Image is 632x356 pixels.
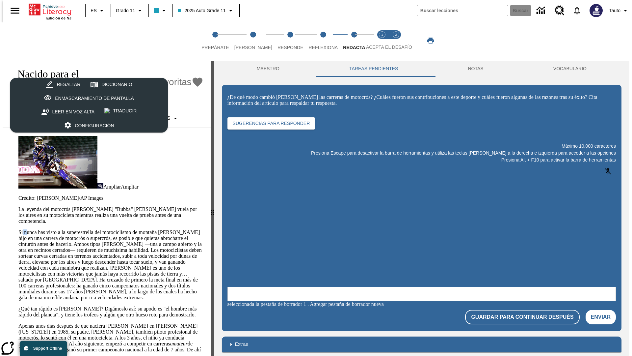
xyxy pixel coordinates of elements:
button: Lee step 2 of 5 [229,22,277,59]
div: reading [3,61,211,352]
p: Presiona Alt + F10 para activar la barra de herramientas [227,157,616,163]
span: Ampliar [121,184,138,190]
body: ¿De qué modo cambió Stewart las carreras de motocrós? ¿Cuáles fueron sus contribuciones a este de... [3,5,96,11]
span: Añadir a mis Favoritas [100,77,192,87]
a: Centro de recursos, Se abrirá en una pestaña nueva. [551,2,568,19]
button: Resaltar [40,78,85,92]
button: Responde step 3 of 5 [272,22,309,59]
button: Acepta el desafío contesta step 2 of 2 [386,22,406,59]
button: Guardar para continuar después [465,310,579,324]
div: activity [214,61,629,356]
p: Presiona Escape para desactivar la barra de herramientas y utiliza las teclas [PERSON_NAME] a la ... [227,150,616,157]
button: Leer en voz alta [36,105,100,119]
div: Configuración [75,122,114,130]
div: Instructional Panel Tabs [222,61,621,77]
p: La leyenda del motocrós [PERSON_NAME] "Bubba" [PERSON_NAME] vuela por los aires en su motocicleta... [18,206,203,224]
button: Configuración [59,119,119,133]
button: Lenguaje: ES, Selecciona un idioma [88,5,109,16]
div: seleccionada la pestaña de borrador 1 . Agregar pestaña de borrador nueva [227,301,616,307]
span: [PERSON_NAME] [234,45,272,50]
div: Traducir [113,107,137,115]
button: Reflexiona step 4 of 5 [303,22,343,59]
text: 2 [395,33,397,36]
button: Grado: Grado 11, Elige un grado [113,5,146,16]
button: Enmascaramiento de pantalla [39,91,139,105]
a: Centro de información [533,2,551,20]
p: Si nunca has visto a la superestrella del motociclismo de montaña [PERSON_NAME] hijo en una carre... [18,229,203,301]
h1: Nacido para el motocrós [11,68,96,92]
p: Extras [235,341,248,348]
span: Reflexiona [308,45,338,50]
input: Buscar campo [417,5,508,16]
a: Notificaciones [568,2,586,19]
span: Tauto [609,7,620,14]
div: Leer en voz alta [52,108,95,116]
div: Diccionario [101,80,132,89]
button: Prepárate step 1 of 5 [196,22,234,59]
div: Pulsa la tecla de intro o la barra espaciadora y luego presiona las flechas de derecha e izquierd... [211,61,214,356]
button: El color de la clase es azul claro. Cambiar el color de la clase. [151,5,171,16]
button: Enviar [586,310,616,324]
button: Clase: 2025 Auto Grade 11, Selecciona una clase [175,5,237,16]
button: Abrir el menú lateral [5,1,25,20]
span: Grado 11 [116,7,135,14]
button: Sugerencias para responder [227,117,315,130]
p: ¿Qué tan rápido es [PERSON_NAME]? Digámoslo así: su apodo es "el hombre más rápido del planeta", ... [18,306,203,318]
text: 1 [381,33,383,36]
span: Edición de NJ [46,16,71,20]
button: VOCABULARIO [518,61,621,77]
img: translateIcon.svg [104,108,110,113]
button: Perfil/Configuración [607,5,632,16]
div: Enmascaramiento de pantalla [55,94,134,103]
img: Ampliar [97,183,103,189]
div: Portada [29,2,71,20]
button: Acepta el desafío lee step 1 of 2 [373,22,392,59]
span: ES [91,7,97,14]
button: NOTAS [433,61,518,77]
button: Maestro [222,61,314,77]
span: 2025 Auto Grade 11 [178,7,225,14]
button: Redacta step 5 of 5 [338,22,370,59]
button: Haga clic para activar la función de reconocimiento de voz [600,163,616,179]
span: Prepárate [201,45,229,50]
button: TAREAS PENDIENTES [314,61,433,77]
img: El corredor de motocrós James Stewart vuela por los aires en su motocicleta de montaña. [18,136,97,189]
div: Resaltar [57,80,80,89]
span: Redacta [343,45,365,50]
span: Responde [277,45,303,50]
button: Diccionario [85,78,137,92]
span: Support Offline [33,346,62,351]
span: Ampliar [103,184,121,190]
button: Traducir [99,105,142,117]
em: amateur [170,341,188,346]
div: split button [10,78,168,133]
button: Escoja un nuevo avatar [586,2,607,19]
button: Añadir a mis Favoritas - Nacido para el motocrós [100,76,203,88]
div: Extras [222,337,621,352]
button: Support Offline [20,341,67,356]
p: ¿De qué modo cambió [PERSON_NAME] las carreras de motocrós? ¿Cuáles fueron sus contribuciones a e... [227,94,616,106]
img: Avatar [590,4,603,17]
span: ACEPTA EL DESAFÍO [366,44,412,50]
button: Imprimir [420,35,441,46]
p: Máximo 10,000 caracteres [227,143,616,150]
p: Crédito: [PERSON_NAME]/AP Images [18,195,203,201]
